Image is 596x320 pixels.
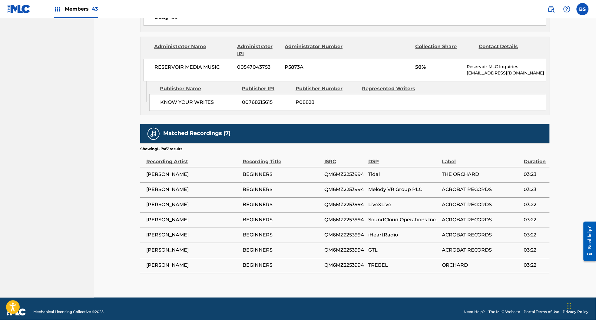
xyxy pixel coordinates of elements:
h5: Matched Recordings (7) [163,130,230,137]
span: [PERSON_NAME] [146,232,240,239]
span: BEGINNERS [243,171,321,178]
img: search [548,5,555,13]
span: [PERSON_NAME] [146,247,240,254]
span: BEGINNERS [243,201,321,209]
iframe: Chat Widget [566,291,596,320]
span: QM6MZ2253994 [324,171,365,178]
div: Contact Details [479,43,538,58]
span: 00547043753 [237,64,280,71]
span: P5873A [285,64,344,71]
span: 03:23 [524,171,547,178]
span: RESERVOIR MEDIA MUSIC [154,64,233,71]
span: ORCHARD [442,262,521,269]
span: 03:22 [524,262,547,269]
span: TREBEL [368,262,439,269]
span: 03:22 [524,201,547,209]
div: DSP [368,152,439,166]
span: 03:22 [524,232,547,239]
span: [PERSON_NAME] [146,262,240,269]
span: 43 [92,6,98,12]
span: Members [65,5,98,12]
span: QM6MZ2253994 [324,262,365,269]
span: ACROBAT RECORDS [442,201,521,209]
span: BEGINNERS [243,232,321,239]
div: Administrator IPI [237,43,280,58]
span: THE ORCHARD [442,171,521,178]
div: Represented Writers [362,85,424,93]
div: Publisher Number [296,85,357,93]
span: KNOW YOUR WRITES [160,99,237,106]
div: Label [442,152,521,166]
img: MLC Logo [7,5,31,13]
iframe: Resource Center [579,217,596,266]
span: ACROBAT RECORDS [442,186,521,193]
span: LiveXLive [368,201,439,209]
span: [PERSON_NAME] [146,216,240,224]
div: ISRC [324,152,365,166]
div: Drag [568,297,571,315]
span: BEGINNERS [243,247,321,254]
span: QM6MZ2253994 [324,201,365,209]
span: 50% [416,64,462,71]
img: Top Rightsholders [54,5,61,13]
div: Publisher Name [160,85,237,93]
span: QM6MZ2253994 [324,247,365,254]
span: P08828 [296,99,357,106]
a: Need Help? [464,309,485,315]
span: 00768215615 [242,99,291,106]
span: [PERSON_NAME] [146,201,240,209]
div: Administrator Name [154,43,233,58]
span: QM6MZ2253994 [324,216,365,224]
a: Portal Terms of Use [524,309,559,315]
span: BEGINNERS [243,262,321,269]
span: [PERSON_NAME] [146,171,240,178]
span: iHeartRadio [368,232,439,239]
div: Recording Artist [146,152,240,166]
span: Melody VR Group PLC [368,186,439,193]
span: ACROBAT RECORDS [442,216,521,224]
p: Reservoir MLC Inquiries [467,64,546,70]
span: 03:23 [524,186,547,193]
div: Publisher IPI [242,85,291,93]
span: Mechanical Licensing Collective © 2025 [33,309,104,315]
p: [EMAIL_ADDRESS][DOMAIN_NAME] [467,70,546,77]
div: Recording Title [243,152,321,166]
img: Matched Recordings [150,130,157,137]
div: Help [561,3,573,15]
span: Tidal [368,171,439,178]
div: Administrator Number [285,43,343,58]
span: QM6MZ2253994 [324,186,365,193]
div: User Menu [577,3,589,15]
span: 03:22 [524,216,547,224]
div: Collection Share [416,43,474,58]
span: [PERSON_NAME] [146,186,240,193]
a: The MLC Website [489,309,520,315]
img: logo [7,308,26,316]
span: QM6MZ2253994 [324,232,365,239]
a: Public Search [545,3,557,15]
span: BEGINNERS [243,216,321,224]
span: 03:22 [524,247,547,254]
p: Showing 1 - 7 of 7 results [140,147,182,152]
span: ACROBAT RECORDS [442,247,521,254]
span: BEGINNERS [243,186,321,193]
img: help [563,5,571,13]
span: SoundCloud Operations Inc. [368,216,439,224]
a: Privacy Policy [563,309,589,315]
div: Duration [524,152,547,166]
span: ACROBAT RECORDS [442,232,521,239]
span: GTL [368,247,439,254]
